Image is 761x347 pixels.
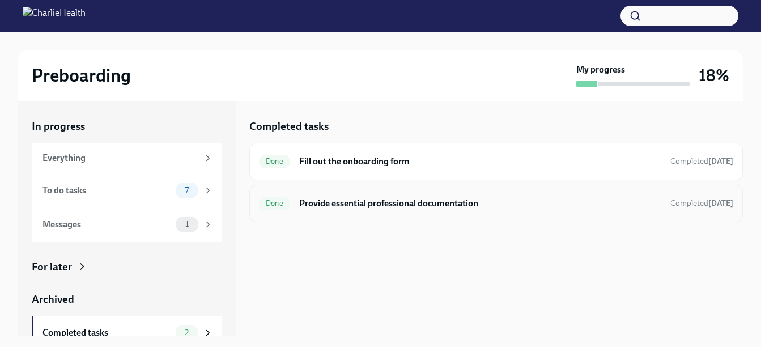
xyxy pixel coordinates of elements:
h6: Provide essential professional documentation [299,197,661,210]
a: In progress [32,119,222,134]
span: Done [259,157,290,166]
div: To do tasks [42,184,171,197]
h3: 18% [699,65,729,86]
span: 1 [178,220,195,228]
h5: Completed tasks [249,119,329,134]
strong: [DATE] [708,156,733,166]
span: 2 [178,328,195,337]
a: For later [32,260,222,274]
a: Everything [32,143,222,173]
div: Everything [42,152,198,164]
div: Messages [42,218,171,231]
a: DoneFill out the onboarding formCompleted[DATE] [259,153,733,171]
h2: Preboarding [32,64,131,87]
strong: My progress [576,64,625,76]
a: Messages1 [32,208,222,242]
div: Completed tasks [42,327,171,339]
span: October 2nd, 2025 16:12 [670,198,733,209]
img: CharlieHealth [23,7,86,25]
strong: [DATE] [708,198,733,208]
div: For later [32,260,72,274]
span: Completed [670,198,733,208]
a: DoneProvide essential professional documentationCompleted[DATE] [259,194,733,213]
span: Done [259,199,290,208]
a: To do tasks7 [32,173,222,208]
span: October 2nd, 2025 10:14 [670,156,733,167]
a: Archived [32,292,222,307]
h6: Fill out the onboarding form [299,155,661,168]
span: Completed [670,156,733,166]
span: 7 [178,186,195,194]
